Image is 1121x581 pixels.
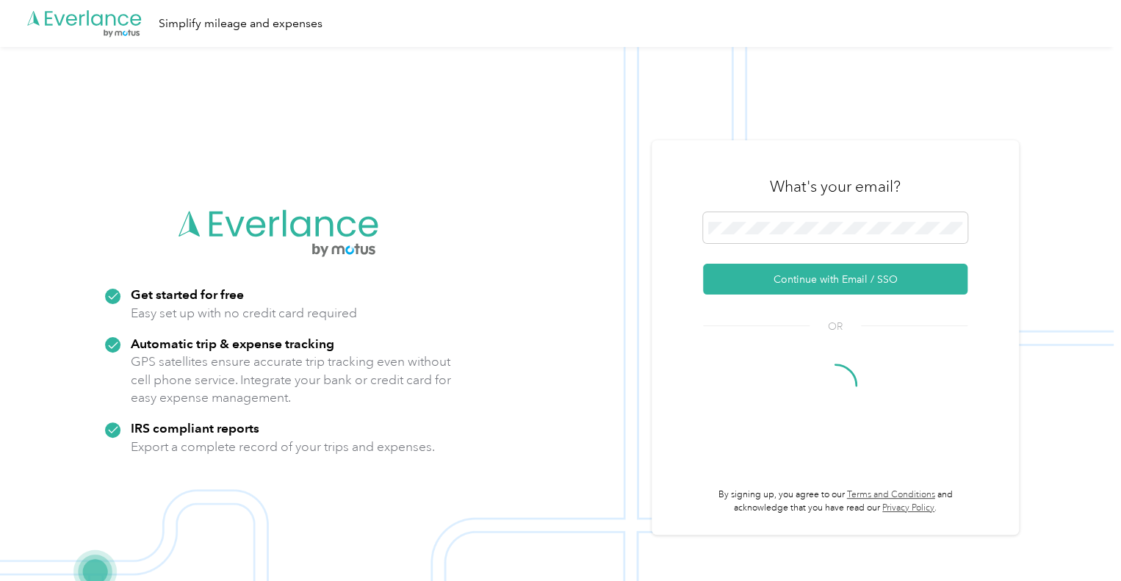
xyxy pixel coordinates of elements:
[159,15,322,33] div: Simplify mileage and expenses
[847,489,935,500] a: Terms and Conditions
[882,502,934,513] a: Privacy Policy
[131,420,259,436] strong: IRS compliant reports
[131,438,435,456] p: Export a complete record of your trips and expenses.
[131,304,357,322] p: Easy set up with no credit card required
[703,264,967,295] button: Continue with Email / SSO
[131,286,244,302] strong: Get started for free
[131,353,452,407] p: GPS satellites ensure accurate trip tracking even without cell phone service. Integrate your bank...
[131,336,334,351] strong: Automatic trip & expense tracking
[703,488,967,514] p: By signing up, you agree to our and acknowledge that you have read our .
[770,176,901,197] h3: What's your email?
[810,319,861,334] span: OR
